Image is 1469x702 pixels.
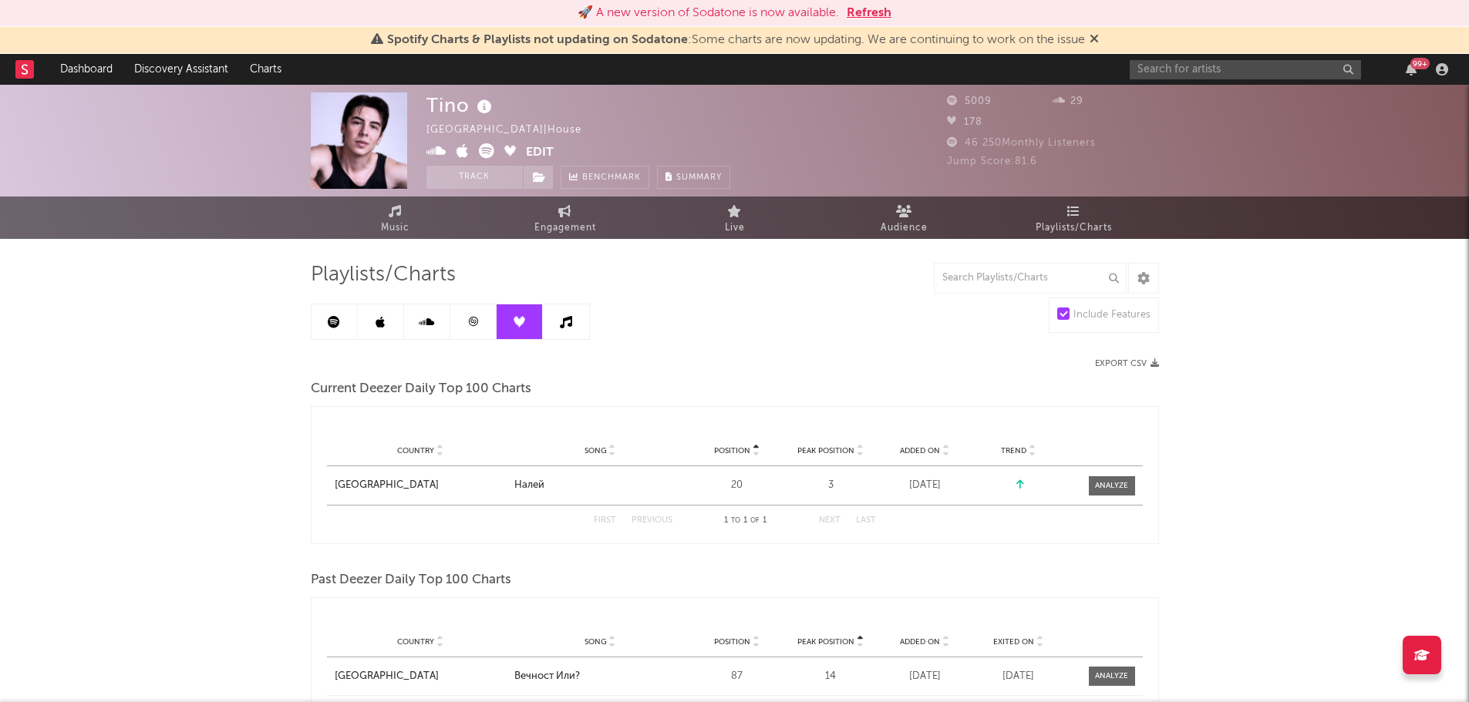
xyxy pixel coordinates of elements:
[585,637,607,647] span: Song
[750,517,760,524] span: of
[387,34,1085,46] span: : Some charts are now updating. We are continuing to work on the issue
[49,54,123,85] a: Dashboard
[947,156,1037,166] span: Jump Score: 81.6
[975,669,1062,684] div: [DATE]
[632,516,672,525] button: Previous
[900,637,940,647] span: Added On
[714,637,750,647] span: Position
[725,219,745,237] span: Live
[676,173,722,182] span: Summary
[480,196,650,239] a: Engagement
[1001,446,1026,455] span: Trend
[1410,58,1430,69] div: 99 +
[426,121,599,139] div: [GEOGRAPHIC_DATA] | House
[397,446,434,455] span: Country
[1053,96,1083,106] span: 29
[1090,34,1099,46] span: Dismiss
[526,143,554,163] button: Edit
[1406,63,1417,76] button: 99+
[694,478,780,493] div: 20
[881,478,968,493] div: [DATE]
[311,380,531,398] span: Current Deezer Daily Top 100 Charts
[703,512,788,530] div: 1 1 1
[311,196,480,239] a: Music
[820,196,989,239] a: Audience
[381,219,409,237] span: Music
[650,196,820,239] a: Live
[881,669,968,684] div: [DATE]
[123,54,239,85] a: Discovery Assistant
[561,166,649,189] a: Benchmark
[335,478,507,493] a: [GEOGRAPHIC_DATA]
[578,4,839,22] div: 🚀 A new version of Sodatone is now available.
[514,478,686,493] a: Налей
[900,446,940,455] span: Added On
[788,669,874,684] div: 14
[1073,306,1151,324] div: Include Features
[594,516,616,525] button: First
[514,669,686,684] a: Вечност Или?
[239,54,292,85] a: Charts
[819,516,841,525] button: Next
[731,517,740,524] span: to
[856,516,876,525] button: Last
[585,446,607,455] span: Song
[788,478,874,493] div: 3
[1036,219,1112,237] span: Playlists/Charts
[534,219,596,237] span: Engagement
[657,166,730,189] button: Summary
[797,446,854,455] span: Peak Position
[993,637,1034,647] span: Exited On
[1130,60,1361,79] input: Search for artists
[934,263,1127,294] input: Search Playlists/Charts
[714,446,750,455] span: Position
[847,4,891,22] button: Refresh
[1095,359,1159,368] button: Export CSV
[311,571,511,589] span: Past Deezer Daily Top 100 Charts
[947,96,992,106] span: 5009
[582,169,641,187] span: Benchmark
[311,266,456,284] span: Playlists/Charts
[947,138,1096,148] span: 46 250 Monthly Listeners
[797,637,854,647] span: Peak Position
[387,34,688,46] span: Spotify Charts & Playlists not updating on Sodatone
[335,669,507,684] a: [GEOGRAPHIC_DATA]
[881,219,928,237] span: Audience
[694,669,780,684] div: 87
[426,92,496,118] div: Tino
[989,196,1159,239] a: Playlists/Charts
[947,117,982,127] span: 178
[426,166,523,189] button: Track
[397,637,434,647] span: Country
